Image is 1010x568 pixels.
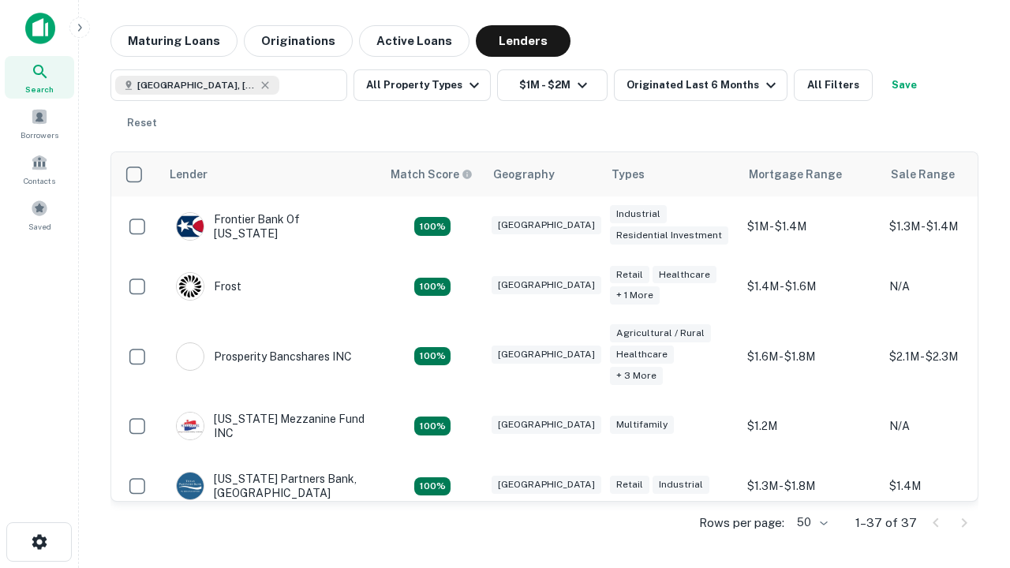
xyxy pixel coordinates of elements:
[794,69,873,101] button: All Filters
[492,346,601,364] div: [GEOGRAPHIC_DATA]
[25,13,55,44] img: capitalize-icon.png
[176,212,365,241] div: Frontier Bank Of [US_STATE]
[739,456,881,516] td: $1.3M - $1.8M
[170,165,208,184] div: Lender
[739,396,881,456] td: $1.2M
[610,286,660,305] div: + 1 more
[612,165,645,184] div: Types
[24,174,55,187] span: Contacts
[25,83,54,95] span: Search
[476,25,570,57] button: Lenders
[160,152,381,196] th: Lender
[610,226,728,245] div: Residential Investment
[176,412,365,440] div: [US_STATE] Mezzanine Fund INC
[21,129,58,141] span: Borrowers
[177,273,204,300] img: picture
[414,217,451,236] div: Matching Properties: 4, hasApolloMatch: undefined
[493,165,555,184] div: Geography
[749,165,842,184] div: Mortgage Range
[492,216,601,234] div: [GEOGRAPHIC_DATA]
[177,343,204,370] img: picture
[176,342,352,371] div: Prosperity Bancshares INC
[177,413,204,439] img: picture
[5,193,74,236] a: Saved
[353,69,491,101] button: All Property Types
[497,69,608,101] button: $1M - $2M
[739,316,881,396] td: $1.6M - $1.8M
[137,78,256,92] span: [GEOGRAPHIC_DATA], [GEOGRAPHIC_DATA], [GEOGRAPHIC_DATA]
[28,220,51,233] span: Saved
[855,514,917,532] p: 1–37 of 37
[484,152,602,196] th: Geography
[391,166,469,183] h6: Match Score
[5,56,74,99] a: Search
[177,213,204,240] img: picture
[414,347,451,366] div: Matching Properties: 6, hasApolloMatch: undefined
[414,477,451,496] div: Matching Properties: 4, hasApolloMatch: undefined
[699,514,784,532] p: Rows per page:
[414,278,451,297] div: Matching Properties: 4, hasApolloMatch: undefined
[739,152,881,196] th: Mortgage Range
[177,473,204,499] img: picture
[610,205,667,223] div: Industrial
[627,76,780,95] div: Originated Last 6 Months
[653,266,716,284] div: Healthcare
[602,152,739,196] th: Types
[653,476,709,494] div: Industrial
[492,416,601,434] div: [GEOGRAPHIC_DATA]
[117,107,167,139] button: Reset
[391,166,473,183] div: Capitalize uses an advanced AI algorithm to match your search with the best lender. The match sco...
[492,276,601,294] div: [GEOGRAPHIC_DATA]
[492,476,601,494] div: [GEOGRAPHIC_DATA]
[610,266,649,284] div: Retail
[891,165,955,184] div: Sale Range
[5,148,74,190] a: Contacts
[110,25,238,57] button: Maturing Loans
[359,25,469,57] button: Active Loans
[739,256,881,316] td: $1.4M - $1.6M
[931,442,1010,518] iframe: Chat Widget
[610,476,649,494] div: Retail
[610,416,674,434] div: Multifamily
[610,346,674,364] div: Healthcare
[610,367,663,385] div: + 3 more
[614,69,787,101] button: Originated Last 6 Months
[381,152,484,196] th: Capitalize uses an advanced AI algorithm to match your search with the best lender. The match sco...
[739,196,881,256] td: $1M - $1.4M
[5,102,74,144] a: Borrowers
[176,272,241,301] div: Frost
[610,324,711,342] div: Agricultural / Rural
[176,472,365,500] div: [US_STATE] Partners Bank, [GEOGRAPHIC_DATA]
[244,25,353,57] button: Originations
[879,69,930,101] button: Save your search to get updates of matches that match your search criteria.
[414,417,451,435] div: Matching Properties: 5, hasApolloMatch: undefined
[791,511,830,534] div: 50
